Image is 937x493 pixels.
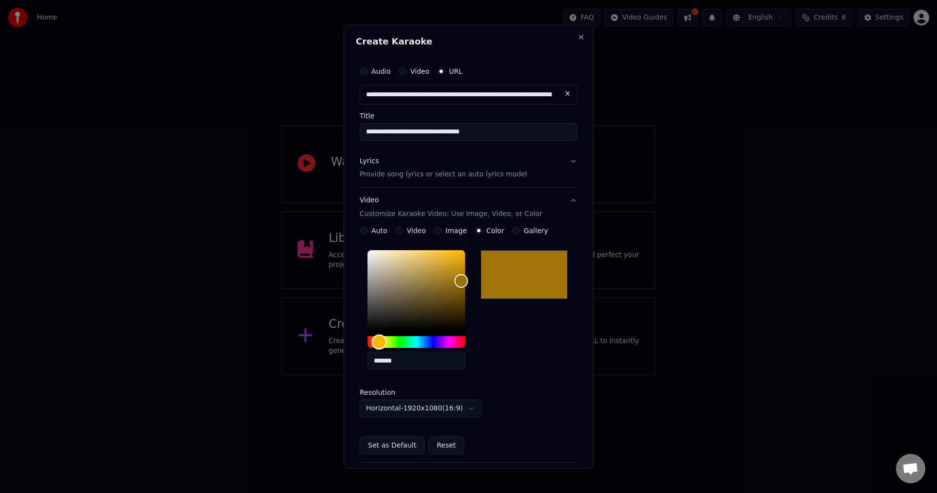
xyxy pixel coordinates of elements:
label: Audio [371,67,391,74]
label: Gallery [524,227,548,234]
p: Customize Karaoke Video: Use Image, Video, or Color [360,209,542,219]
label: URL [449,67,463,74]
label: Auto [371,227,387,234]
label: Color [487,227,505,234]
p: Provide song lyrics or select an auto lyrics model [360,170,527,179]
label: Title [360,112,577,119]
label: Resolution [360,389,457,396]
div: Video [360,195,542,219]
div: Hue [367,336,465,348]
div: VideoCustomize Karaoke Video: Use Image, Video, or Color [360,227,577,462]
div: Lyrics [360,156,379,166]
label: Video [407,227,426,234]
button: Advanced [360,463,577,488]
button: LyricsProvide song lyrics or select an auto lyrics model [360,148,577,187]
div: Color [367,250,465,330]
button: Reset [428,437,464,454]
h2: Create Karaoke [356,37,581,45]
label: Video [410,67,429,74]
button: VideoCustomize Karaoke Video: Use Image, Video, or Color [360,188,577,227]
button: Set as Default [360,437,425,454]
label: Image [446,227,467,234]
